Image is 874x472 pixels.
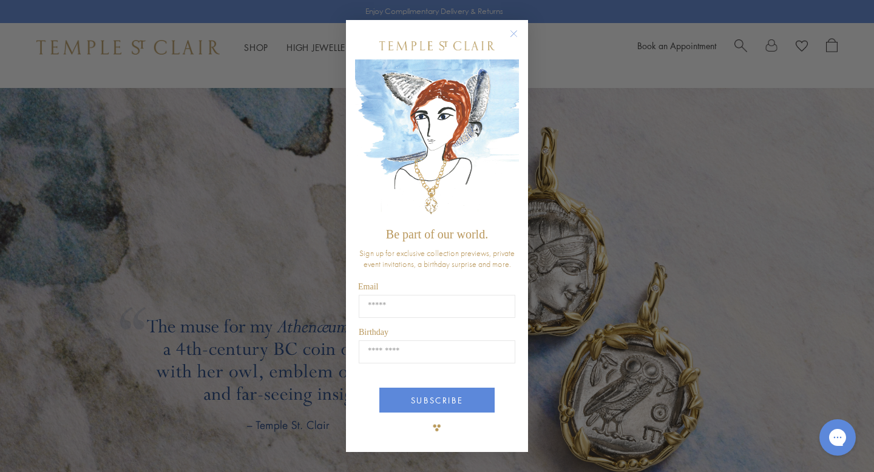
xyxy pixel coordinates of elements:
button: Close dialog [512,32,527,47]
span: Email [358,282,378,291]
span: Sign up for exclusive collection previews, private event invitations, a birthday surprise and more. [359,248,515,269]
img: TSC [425,416,449,440]
iframe: Gorgias live chat messenger [813,415,862,460]
span: Be part of our world. [386,228,488,241]
span: Birthday [359,328,388,337]
img: c4a9eb12-d91a-4d4a-8ee0-386386f4f338.jpeg [355,59,519,221]
input: Email [359,295,515,318]
img: Temple St. Clair [379,41,495,50]
button: SUBSCRIBE [379,388,495,413]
